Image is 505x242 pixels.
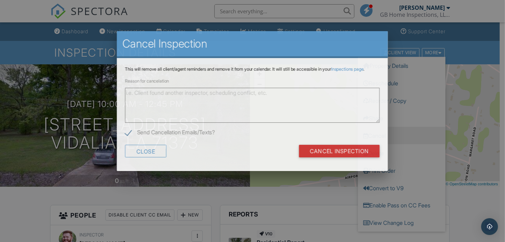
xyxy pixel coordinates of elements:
div: Open Intercom Messenger [481,218,498,235]
input: Cancel Inspection [299,145,380,157]
p: This will remove all client/agent reminders and remove it from your calendar. It will still be ac... [125,66,380,72]
h2: Cancel Inspection [123,37,383,51]
div: Close [125,145,166,157]
label: Reason for cancelation [125,78,169,84]
a: Inspections page [331,66,364,72]
label: Send Cancellation Emails/Texts? [125,129,215,138]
